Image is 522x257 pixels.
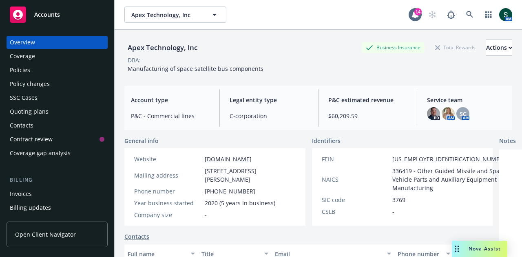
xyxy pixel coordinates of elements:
[7,77,108,90] a: Policy changes
[7,147,108,160] a: Coverage gap analysis
[414,8,422,15] div: 14
[322,195,389,204] div: SIC code
[124,136,159,145] span: General info
[486,40,512,55] div: Actions
[15,230,76,239] span: Open Client Navigator
[322,207,389,216] div: CSLB
[362,42,425,53] div: Business Insurance
[10,50,35,63] div: Coverage
[10,201,51,214] div: Billing updates
[427,96,506,104] span: Service team
[460,110,467,118] span: SC
[134,171,201,180] div: Mailing address
[427,107,440,120] img: photo
[469,245,501,252] span: Nova Assist
[322,155,389,163] div: FEIN
[128,56,143,64] div: DBA: -
[462,7,478,23] a: Search
[322,175,389,184] div: NAICS
[205,155,252,163] a: [DOMAIN_NAME]
[205,211,207,219] span: -
[392,167,509,192] span: 336419 - Other Guided Missile and Space Vehicle Parts and Auxiliary Equipment Manufacturing
[128,65,263,72] span: Manufacturing of space satellite bus components
[134,211,201,219] div: Company size
[328,96,407,104] span: P&C estimated revenue
[499,8,512,21] img: photo
[131,96,210,104] span: Account type
[443,7,459,23] a: Report a Bug
[431,42,480,53] div: Total Rewards
[442,107,455,120] img: photo
[205,199,275,207] span: 2020 (5 years in business)
[134,187,201,195] div: Phone number
[10,105,49,118] div: Quoting plans
[124,7,226,23] button: Apex Technology, Inc
[7,187,108,200] a: Invoices
[480,7,497,23] a: Switch app
[7,91,108,104] a: SSC Cases
[10,36,35,49] div: Overview
[34,11,60,18] span: Accounts
[312,136,341,145] span: Identifiers
[10,147,71,160] div: Coverage gap analysis
[7,201,108,214] a: Billing updates
[328,112,407,120] span: $60,209.59
[134,199,201,207] div: Year business started
[10,64,30,77] div: Policies
[7,36,108,49] a: Overview
[10,119,33,132] div: Contacts
[10,91,38,104] div: SSC Cases
[230,96,308,104] span: Legal entity type
[131,112,210,120] span: P&C - Commercial lines
[452,241,462,257] div: Drag to move
[10,187,32,200] div: Invoices
[131,11,202,19] span: Apex Technology, Inc
[7,133,108,146] a: Contract review
[10,133,53,146] div: Contract review
[7,105,108,118] a: Quoting plans
[452,241,507,257] button: Nova Assist
[7,176,108,184] div: Billing
[392,195,405,204] span: 3769
[124,42,201,53] div: Apex Technology, Inc
[10,77,50,90] div: Policy changes
[486,40,512,56] button: Actions
[7,64,108,77] a: Policies
[7,3,108,26] a: Accounts
[424,7,440,23] a: Start snowing
[7,119,108,132] a: Contacts
[124,232,149,241] a: Contacts
[392,155,509,163] span: [US_EMPLOYER_IDENTIFICATION_NUMBER]
[7,50,108,63] a: Coverage
[392,207,394,216] span: -
[205,167,296,184] span: [STREET_ADDRESS][PERSON_NAME]
[499,136,516,146] span: Notes
[134,155,201,163] div: Website
[205,187,255,195] span: [PHONE_NUMBER]
[230,112,308,120] span: C-corporation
